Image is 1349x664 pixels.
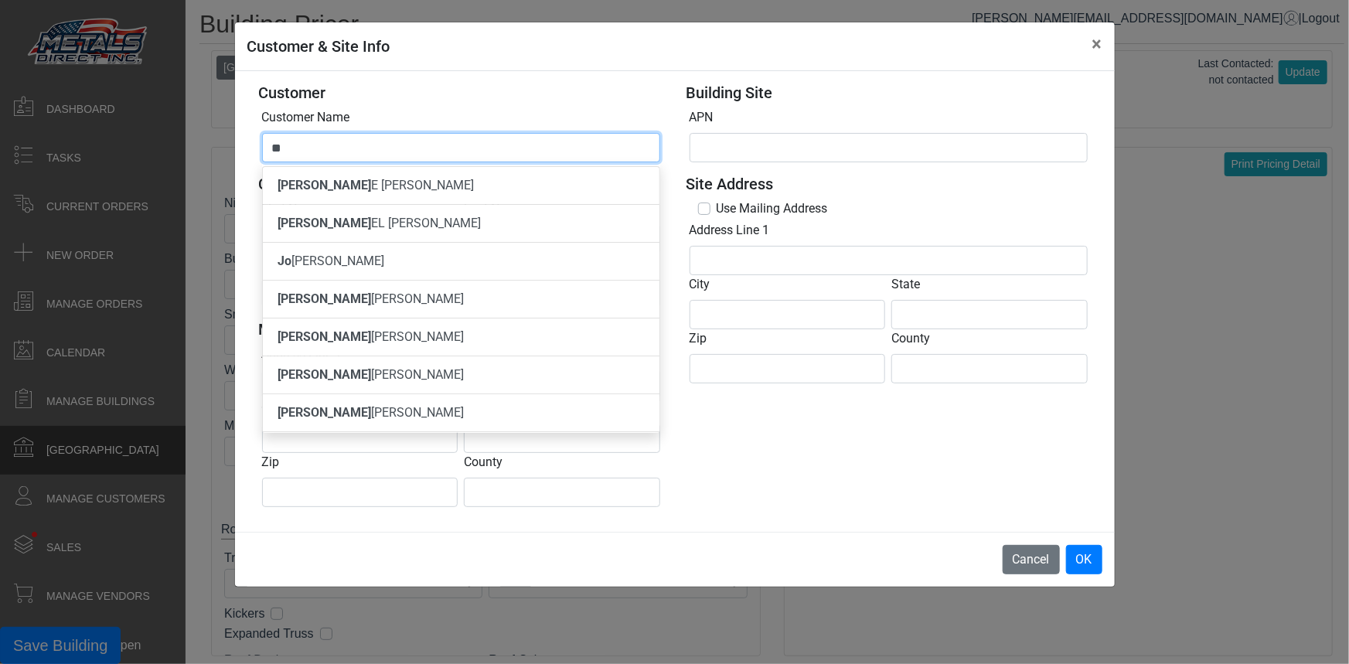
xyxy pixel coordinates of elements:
span: [PERSON_NAME] [278,367,465,382]
label: APN [690,108,714,127]
span: [PERSON_NAME] [278,216,372,230]
button: Close [1080,22,1115,66]
label: State [891,275,920,294]
label: Zip [690,329,707,348]
span: [PERSON_NAME] [278,405,465,420]
span: [PERSON_NAME] [278,254,385,268]
span: [PERSON_NAME] [278,329,465,344]
span: [PERSON_NAME] [278,405,372,420]
h5: Contact [259,175,663,193]
span: [PERSON_NAME] [278,367,372,382]
h5: Customer & Site Info [247,35,390,58]
span: Jo [278,254,292,268]
label: County [891,329,930,348]
label: Customer Name [262,108,350,127]
span: EL [PERSON_NAME] [278,216,482,230]
button: OK [1066,545,1102,574]
label: Zip [262,453,280,472]
span: [PERSON_NAME] [278,291,465,306]
label: City [690,275,710,294]
h5: Customer [259,83,663,102]
label: County [464,453,502,472]
label: Address Line 1 [690,221,770,240]
span: E [PERSON_NAME] [278,178,475,192]
span: [PERSON_NAME] [278,178,372,192]
span: [PERSON_NAME] [278,291,372,306]
h5: Building Site [686,83,1091,102]
button: Cancel [1003,545,1060,574]
h5: Mailing Address [259,320,663,339]
label: Use Mailing Address [717,199,828,218]
h5: Site Address [686,175,1091,193]
span: [PERSON_NAME] [278,329,372,344]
